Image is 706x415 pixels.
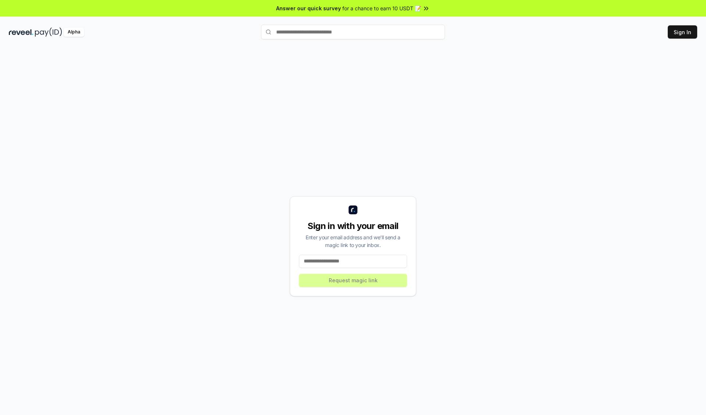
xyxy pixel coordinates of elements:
button: Sign In [668,25,697,39]
span: for a chance to earn 10 USDT 📝 [342,4,421,12]
div: Sign in with your email [299,220,407,232]
img: reveel_dark [9,28,33,37]
img: logo_small [349,205,357,214]
div: Enter your email address and we’ll send a magic link to your inbox. [299,233,407,249]
img: pay_id [35,28,62,37]
div: Alpha [64,28,84,37]
span: Answer our quick survey [276,4,341,12]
